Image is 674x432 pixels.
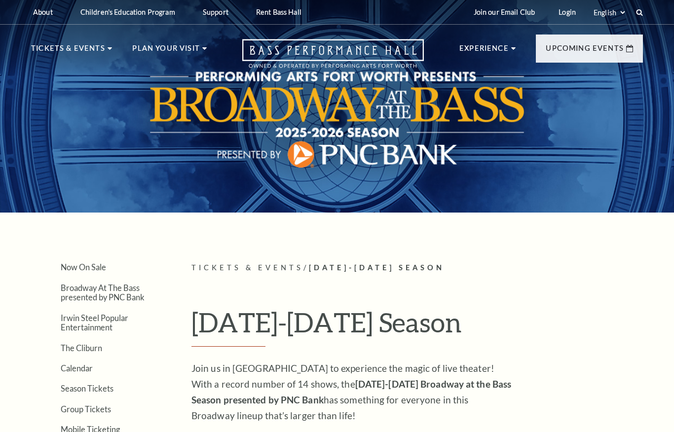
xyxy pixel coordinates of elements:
p: Children's Education Program [80,8,175,16]
a: Season Tickets [61,384,113,393]
p: Upcoming Events [546,42,624,60]
h1: [DATE]-[DATE] Season [191,306,643,347]
a: Now On Sale [61,262,106,272]
p: Plan Your Visit [132,42,200,60]
p: Support [203,8,228,16]
p: / [191,262,643,274]
p: Rent Bass Hall [256,8,301,16]
a: Group Tickets [61,404,111,414]
span: [DATE]-[DATE] Season [309,263,445,272]
p: Experience [459,42,509,60]
a: Broadway At The Bass presented by PNC Bank [61,283,145,302]
strong: [DATE]-[DATE] Broadway at the Bass Season presented by PNC Bank [191,378,511,405]
a: Calendar [61,363,93,373]
p: Tickets & Events [31,42,105,60]
span: Tickets & Events [191,263,303,272]
a: Irwin Steel Popular Entertainment [61,313,128,332]
p: About [33,8,53,16]
p: Join us in [GEOGRAPHIC_DATA] to experience the magic of live theater! With a record number of 14 ... [191,360,512,424]
select: Select: [592,8,627,17]
a: The Cliburn [61,343,102,353]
